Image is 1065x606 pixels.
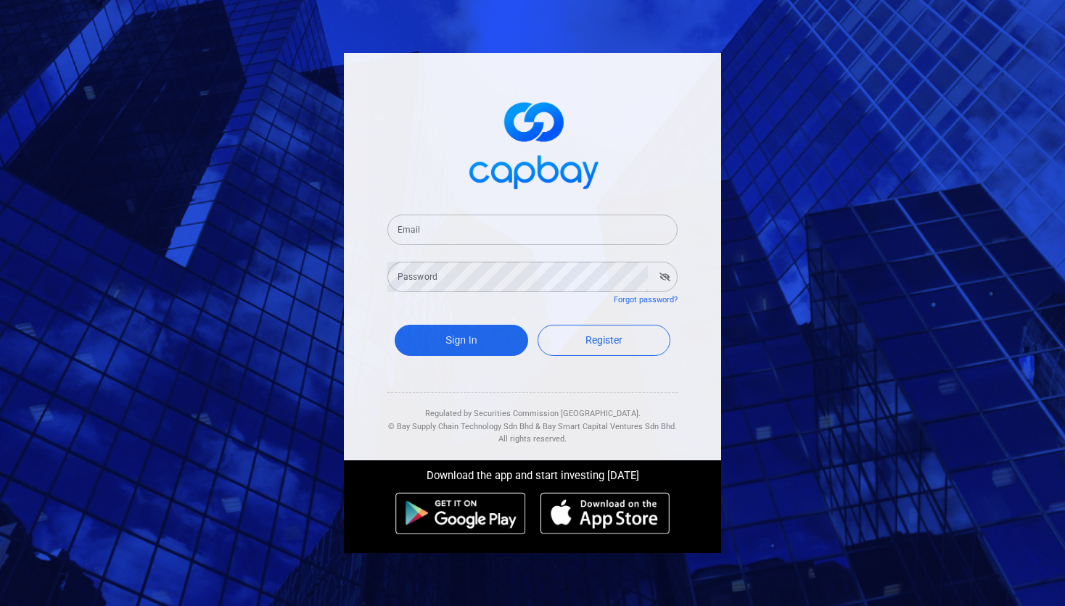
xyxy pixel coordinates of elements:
div: Regulated by Securities Commission [GEOGRAPHIC_DATA]. & All rights reserved. [387,393,678,446]
button: Sign In [395,325,528,356]
span: Bay Smart Capital Ventures Sdn Bhd. [543,422,677,431]
img: ios [540,492,670,534]
a: Forgot password? [614,295,678,304]
a: Register [538,325,671,356]
img: logo [460,89,605,197]
span: Register [585,334,622,346]
img: android [395,492,526,534]
div: Download the app and start investing [DATE] [333,460,732,485]
span: © Bay Supply Chain Technology Sdn Bhd [388,422,533,431]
